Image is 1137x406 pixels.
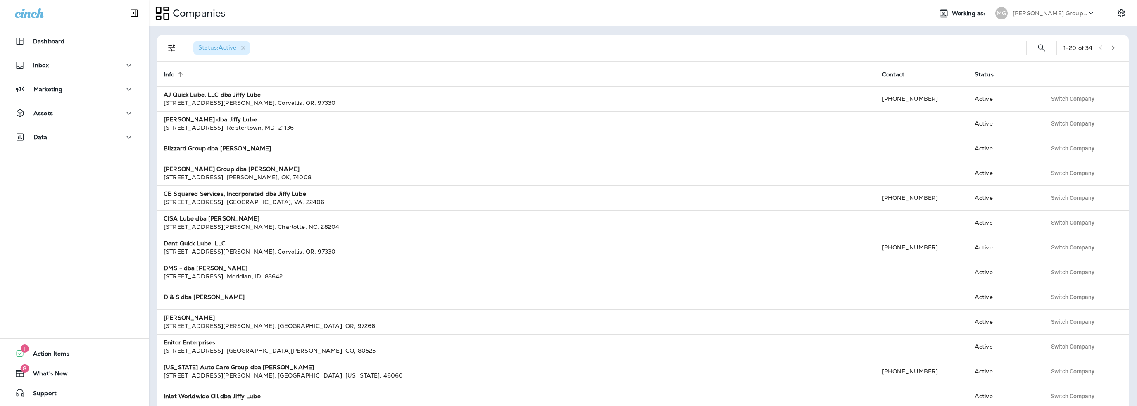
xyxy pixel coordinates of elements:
button: Switch Company [1047,117,1099,130]
button: Support [8,385,140,401]
td: Active [968,334,1040,359]
button: Dashboard [8,33,140,50]
div: [STREET_ADDRESS][PERSON_NAME] , Corvallis , OR , 97330 [164,247,869,256]
strong: [PERSON_NAME] [164,314,215,321]
button: Search Companies [1033,40,1050,56]
span: Switch Company [1051,170,1094,176]
span: Switch Company [1051,294,1094,300]
span: Switch Company [1051,145,1094,151]
td: Active [968,285,1040,309]
div: MG [995,7,1008,19]
span: Switch Company [1051,344,1094,349]
span: Switch Company [1051,195,1094,201]
button: Switch Company [1047,192,1099,204]
td: Active [968,309,1040,334]
div: [STREET_ADDRESS][PERSON_NAME] , [GEOGRAPHIC_DATA] , OR , 97266 [164,322,869,330]
td: Active [968,359,1040,384]
div: Status:Active [193,41,250,55]
span: Working as: [952,10,987,17]
td: Active [968,161,1040,185]
td: Active [968,185,1040,210]
button: Switch Company [1047,167,1099,179]
td: Active [968,86,1040,111]
div: 1 - 20 of 34 [1063,45,1092,51]
td: Active [968,136,1040,161]
button: Switch Company [1047,390,1099,402]
strong: [US_STATE] Auto Care Group dba [PERSON_NAME] [164,363,314,371]
td: [PHONE_NUMBER] [875,86,968,111]
button: 1Action Items [8,345,140,362]
td: Active [968,111,1040,136]
span: Contact [882,71,916,78]
span: Info [164,71,175,78]
button: Switch Company [1047,340,1099,353]
button: Assets [8,105,140,121]
span: 1 [21,344,29,353]
button: Marketing [8,81,140,97]
div: [STREET_ADDRESS][PERSON_NAME] , Charlotte , NC , 28204 [164,223,869,231]
div: [STREET_ADDRESS] , [GEOGRAPHIC_DATA][PERSON_NAME] , CO , 80525 [164,347,869,355]
td: [PHONE_NUMBER] [875,359,968,384]
button: Switch Company [1047,216,1099,229]
button: Switch Company [1047,291,1099,303]
button: Switch Company [1047,316,1099,328]
button: Switch Company [1047,266,1099,278]
span: Status : Active [198,44,236,51]
span: Switch Company [1051,121,1094,126]
strong: Inlet Worldwide Oil dba Jiffy Lube [164,392,261,400]
strong: CB Squared Services, Incorporated dba Jiffy Lube [164,190,306,197]
strong: [PERSON_NAME] dba Jiffy Lube [164,116,257,123]
div: [STREET_ADDRESS] , [GEOGRAPHIC_DATA] , VA , 22406 [164,198,869,206]
span: Support [25,390,57,400]
p: Data [33,134,48,140]
span: Switch Company [1051,393,1094,399]
span: Switch Company [1051,245,1094,250]
div: [STREET_ADDRESS] , Reistertown , MD , 21136 [164,123,869,132]
span: Info [164,71,186,78]
p: Marketing [33,86,62,93]
button: Switch Company [1047,142,1099,154]
span: Status [975,71,1004,78]
span: 8 [20,364,29,373]
button: Filters [164,40,180,56]
td: Active [968,235,1040,260]
strong: [PERSON_NAME] Group dba [PERSON_NAME] [164,165,300,173]
button: Switch Company [1047,93,1099,105]
button: Collapse Sidebar [123,5,146,21]
span: Switch Company [1051,368,1094,374]
button: Settings [1114,6,1129,21]
div: [STREET_ADDRESS][PERSON_NAME] , Corvallis , OR , 97330 [164,99,869,107]
span: Switch Company [1051,220,1094,226]
strong: AJ Quick Lube, LLC dba Jiffy Lube [164,91,261,98]
strong: DMS - dba [PERSON_NAME] [164,264,247,272]
strong: Blizzard Group dba [PERSON_NAME] [164,145,271,152]
div: [STREET_ADDRESS][PERSON_NAME] , [GEOGRAPHIC_DATA] , [US_STATE] , 46060 [164,371,869,380]
p: Assets [33,110,53,116]
button: 8What's New [8,365,140,382]
p: Dashboard [33,38,64,45]
td: Active [968,260,1040,285]
span: Contact [882,71,905,78]
td: [PHONE_NUMBER] [875,185,968,210]
span: Action Items [25,350,69,360]
p: Inbox [33,62,49,69]
td: [PHONE_NUMBER] [875,235,968,260]
td: Active [968,210,1040,235]
button: Switch Company [1047,241,1099,254]
p: Companies [169,7,226,19]
span: Switch Company [1051,96,1094,102]
span: Status [975,71,994,78]
button: Inbox [8,57,140,74]
span: Switch Company [1051,319,1094,325]
strong: D & S dba [PERSON_NAME] [164,293,245,301]
div: [STREET_ADDRESS] , Meridian , ID , 83642 [164,272,869,280]
button: Switch Company [1047,365,1099,378]
span: Switch Company [1051,269,1094,275]
div: [STREET_ADDRESS] , [PERSON_NAME] , OK , 74008 [164,173,869,181]
strong: Dent Quick Lube, LLC [164,240,226,247]
strong: CISA Lube dba [PERSON_NAME] [164,215,259,222]
strong: Enitor Enterprises [164,339,216,346]
p: [PERSON_NAME] Group dba [PERSON_NAME] [1013,10,1087,17]
button: Data [8,129,140,145]
span: What's New [25,370,68,380]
